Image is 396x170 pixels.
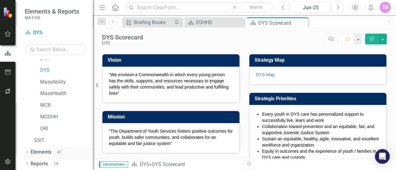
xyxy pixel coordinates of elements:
button: TD [380,2,391,13]
a: DYS [140,161,149,167]
h3: Strategic Priorities [255,96,383,102]
span: Equity in outcomes and the experience of youth / families in DYS care and custody [262,149,376,160]
a: MassAbility [40,79,93,86]
div: Briefing Books [134,19,173,26]
div: EOHHS [196,19,243,26]
input: Search Below... [25,44,87,55]
small: MA EHS [25,15,79,20]
a: SSIT [34,137,93,144]
a: MCDHH [40,114,93,121]
img: ClearPoint Strategy [3,7,14,18]
div: Open Intercom Messenger [375,149,390,164]
span: "The Department of Youth Services fosters positive outcomes for youth, builds safer communities, ... [109,129,233,146]
div: » [131,161,240,168]
span: Every youth in DYS care has personalized support to successfully live, learn and work [262,112,364,123]
a: Briefing Books [124,19,173,26]
div: DYS [102,41,143,45]
span: Sustain an equitable, healthy, agile, innovative, and excellent workforce and organization [262,136,379,147]
div: DYS Scorecard [102,34,143,41]
div: 19 [51,161,61,166]
a: Reports [31,160,48,168]
span: "We envision a Commonwealth in which every young person has the skills, supports, and resources n... [109,72,229,96]
span: Administrator [99,161,128,168]
div: Jun-25 [293,4,328,11]
h3: Vision [108,57,236,63]
a: MCB [40,102,93,109]
span: Search [249,5,263,10]
span: Collaboration toward prevention and an equitable, fair, and supportive Juvenile Justice System [262,124,374,135]
a: DYS [25,29,87,36]
button: Jun-25 [291,2,330,13]
div: DYS Scorecard [258,19,307,27]
a: Elements [31,149,51,156]
a: DYS [40,67,93,74]
h3: Strategy Map [255,57,383,63]
a: ORI [40,125,93,132]
h3: Mission [108,114,236,120]
div: DYS Scorecard [152,161,185,167]
a: MassHealth [40,90,93,97]
a: EOHHS [186,19,243,26]
span: Elements & Reports [25,8,79,15]
div: 47 [54,149,64,155]
a: DYS-Map [256,72,275,77]
button: Search [240,3,271,12]
input: Search ClearPoint... [125,2,273,13]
